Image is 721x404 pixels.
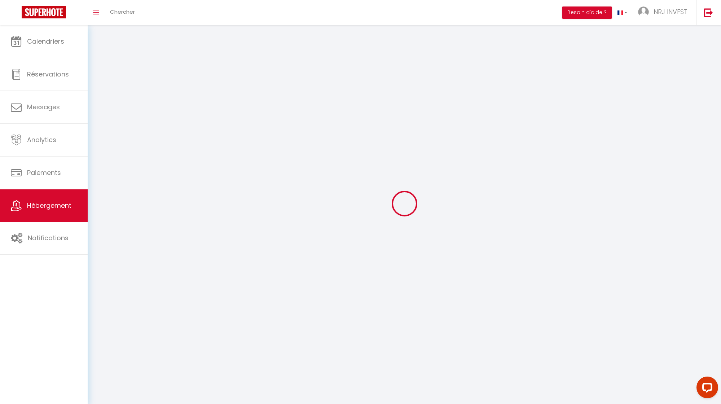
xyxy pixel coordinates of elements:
[22,6,66,18] img: Super Booking
[691,374,721,404] iframe: LiveChat chat widget
[27,168,61,177] span: Paiements
[638,6,649,17] img: ...
[27,102,60,111] span: Messages
[27,135,56,144] span: Analytics
[110,8,135,16] span: Chercher
[27,37,64,46] span: Calendriers
[654,7,687,16] span: NRJ INVEST
[562,6,612,19] button: Besoin d'aide ?
[27,201,71,210] span: Hébergement
[704,8,713,17] img: logout
[28,233,69,242] span: Notifications
[27,70,69,79] span: Réservations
